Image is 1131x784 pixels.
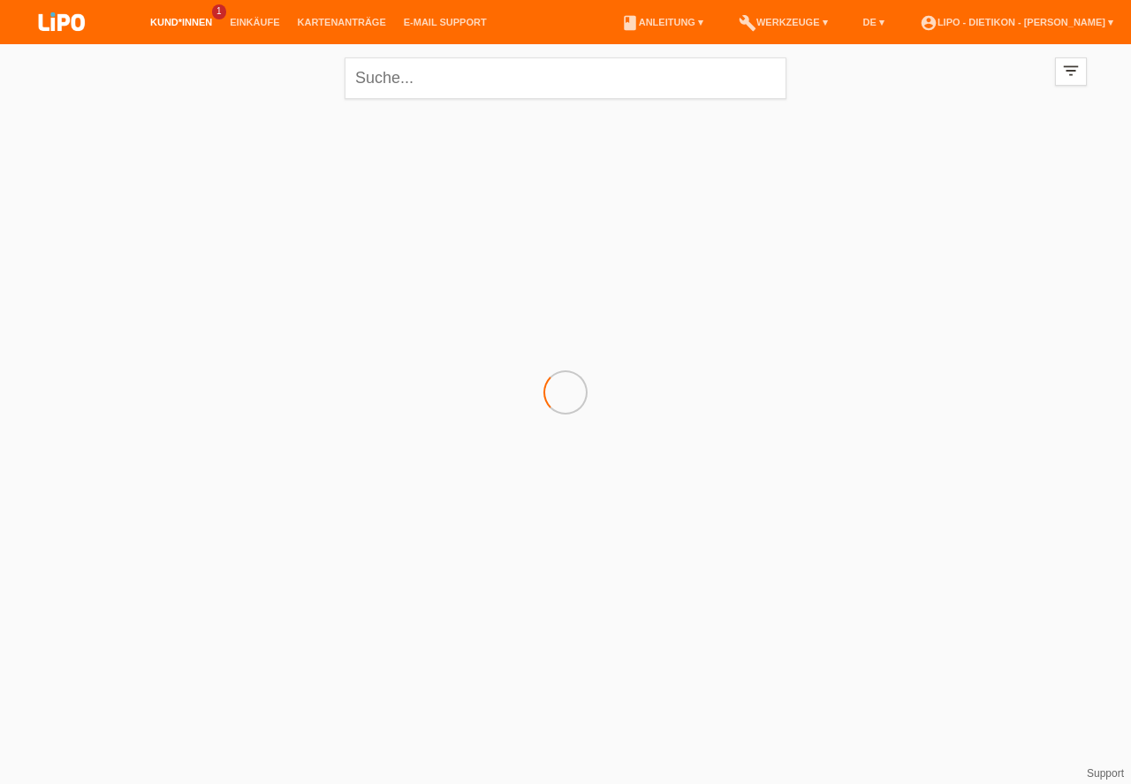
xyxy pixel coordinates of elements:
[141,17,221,27] a: Kund*innen
[345,57,786,99] input: Suche...
[1087,767,1124,780] a: Support
[854,17,893,27] a: DE ▾
[920,14,937,32] i: account_circle
[18,36,106,49] a: LIPO pay
[212,4,226,19] span: 1
[221,17,288,27] a: Einkäufe
[911,17,1122,27] a: account_circleLIPO - Dietikon - [PERSON_NAME] ▾
[1061,61,1081,80] i: filter_list
[621,14,639,32] i: book
[395,17,496,27] a: E-Mail Support
[739,14,756,32] i: build
[612,17,712,27] a: bookAnleitung ▾
[730,17,837,27] a: buildWerkzeuge ▾
[289,17,395,27] a: Kartenanträge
